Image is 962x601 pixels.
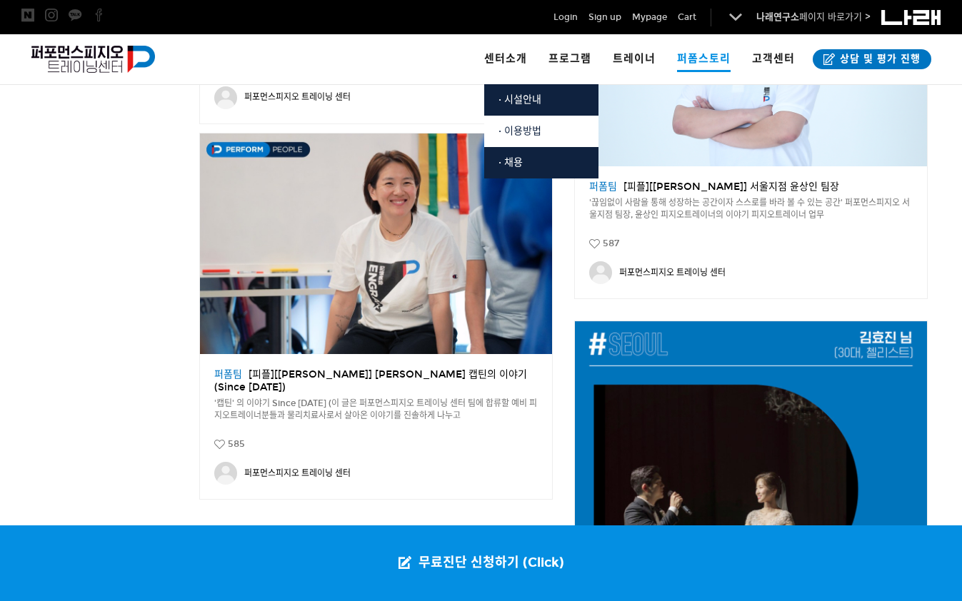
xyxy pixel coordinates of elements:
div: 퍼포먼스피지오 트레이닝 센터 [244,468,351,478]
a: 프로그램 [538,34,602,84]
a: 나래연구소페이지 바로가기 > [756,11,871,23]
div: [피플][[PERSON_NAME]] 서울지점 윤상인 팀장 [589,181,913,193]
a: 상담 및 평가 진행 [813,49,931,69]
a: 퍼폼팀 [214,368,249,380]
span: · 시설안내 [498,94,541,106]
a: 퍼폼팀 [589,181,623,193]
span: 퍼폼스토리 [677,47,731,72]
em: 587 [603,238,619,249]
span: 상담 및 평가 진행 [836,52,921,66]
a: · 채용 [484,147,598,178]
a: 센터소개 [474,34,538,84]
span: 프로그램 [548,52,591,65]
span: · 이용방법 [498,125,541,137]
a: Mypage [632,10,667,24]
span: 센터소개 [484,52,527,65]
a: 퍼폼스토리 [666,34,741,84]
span: · 채용 [498,156,523,168]
div: [피플][[PERSON_NAME]] [PERSON_NAME] 캡틴의 이야기 (Since [DATE]) [214,368,538,394]
strong: 나래연구소 [756,11,799,23]
a: 고객센터 [741,34,806,84]
em: 퍼폼팀 [214,368,246,380]
em: 퍼폼팀 [589,181,621,193]
a: Sign up [588,10,621,24]
a: · 이용방법 [484,116,598,147]
span: 고객센터 [752,52,795,65]
a: Cart [678,10,696,24]
a: · 시설안내 [484,84,598,116]
span: '끊임없이 사람을 통해 성장하는 공간이자 스스로를 바라 볼 수 있는 공간' 퍼포먼스피지오 서울지점 팀장, 윤상인 피지오트레이너의 이야기 피지오트레이너 업무 [589,198,910,220]
span: '캡틴' 의 이야기 Since [DATE] (이 글은 퍼포먼스피지오 트레이닝 센터 팀에 합류할 예비 피지오트레이너분들과 물리치료사로서 살아온 이야기를 진솔하게 나누고 [214,398,537,420]
a: 무료진단 신청하기 (Click) [384,525,578,601]
div: 퍼포먼스피지오 트레이닝 센터 [619,268,726,278]
span: 트레이너 [613,52,656,65]
div: 퍼포먼스피지오 트레이닝 센터 [244,92,351,102]
a: 트레이너 [602,34,666,84]
em: 585 [228,438,245,450]
a: Login [553,10,578,24]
